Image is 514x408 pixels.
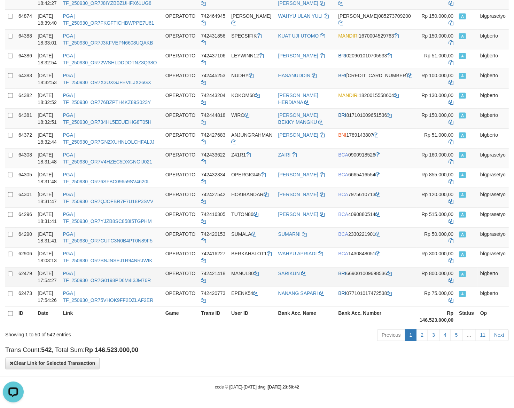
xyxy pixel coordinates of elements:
[85,347,138,354] strong: Rp 146.523.000,00
[228,168,275,188] td: OPERGIGI45
[63,112,151,125] a: PGA | TF_250930_OR734HL5EEUEIHG8T05H
[35,49,60,69] td: [DATE] 18:32:54
[421,251,453,257] span: Rp 300.000,00
[477,227,509,247] td: bfgprasetyo
[5,358,100,369] button: Clear Link for Selected Transaction
[335,9,416,29] td: 085273709200
[476,329,490,341] a: 11
[198,168,228,188] td: 742432334
[338,291,346,296] span: BRI
[459,33,466,39] span: Approved - Marked by bfgberto
[16,29,35,49] td: 64388
[5,329,209,338] div: Showing 1 to 50 of 542 entries
[424,291,453,296] span: Rp 75.000,00
[278,13,323,19] a: WAHYU ULAN YULI
[16,148,35,168] td: 64308
[477,168,509,188] td: bfgprasetyo
[335,208,416,227] td: 4090880514
[335,287,416,307] td: 077101017472538
[421,73,453,78] span: Rp 100.000,00
[477,267,509,287] td: bfgberto
[278,271,300,277] a: SARIKUN
[198,109,228,128] td: 742444818
[41,347,52,354] strong: 542
[338,192,348,197] span: BCA
[278,291,318,296] a: NANANG SAPARI
[35,188,60,208] td: [DATE] 18:31:47
[278,73,311,78] a: HASANUDDIN
[5,347,509,354] h4: Trans Count: , Total Sum:
[198,9,228,29] td: 742464945
[63,73,151,85] a: PGA | TF_250930_OR7X3UXGJFEVILJX26GX
[462,329,476,341] a: …
[335,307,416,327] th: Bank Acc. Number
[198,267,228,287] td: 742421418
[278,251,317,257] a: WAHYU APRIADI
[477,208,509,227] td: bfgprasetyo
[338,152,348,158] span: BCA
[338,13,378,19] span: [PERSON_NAME]
[278,132,318,138] a: [PERSON_NAME]
[163,168,198,188] td: OPERATOTO
[163,208,198,227] td: OPERATOTO
[421,33,453,39] span: Rp 150.000,00
[424,53,453,58] span: Rp 51.000,00
[60,307,162,327] th: Link
[477,9,509,29] td: bfgprasetyo
[163,267,198,287] td: OPERATOTO
[477,49,509,69] td: bfgberto
[163,287,198,307] td: OPERATOTO
[16,9,35,29] td: 64874
[163,188,198,208] td: OPERATOTO
[163,227,198,247] td: OPERATOTO
[335,168,416,188] td: 6665416554
[63,291,153,303] a: PGA | TF_250930_OR75VHOK9FF2DZLAF2ER
[163,148,198,168] td: OPERATOTO
[35,148,60,168] td: [DATE] 18:31:48
[459,73,466,79] span: Approved - Marked by bfgberto
[35,9,60,29] td: [DATE] 18:39:40
[377,329,405,341] a: Previous
[228,307,275,327] th: User ID
[490,329,509,341] a: Next
[228,9,275,29] td: [PERSON_NAME]
[338,211,348,217] span: BCA
[63,231,153,244] a: PGA | TF_250930_OR7CUFC3N0B4PT0N89F5
[335,29,416,49] td: 1670004529763
[35,267,60,287] td: [DATE] 17:54:27
[477,188,509,208] td: bfgprasetyo
[198,247,228,267] td: 742416227
[63,211,151,224] a: PGA | TF_250930_OR7YJZB8SC858I5TGPHM
[477,287,509,307] td: bfgberto
[421,93,453,98] span: Rp 130.000,00
[424,132,453,138] span: Rp 51.000,00
[198,227,228,247] td: 742420153
[35,208,60,227] td: [DATE] 18:31:41
[477,247,509,267] td: bfgprasetyo
[456,307,477,327] th: Status
[338,172,348,177] span: BCA
[421,112,453,118] span: Rp 150.000,00
[63,93,151,105] a: PGA | TF_250930_OR776BZPTH4KZ89S023Y
[228,227,275,247] td: SUMALA
[335,89,416,109] td: 1820015558604
[16,69,35,89] td: 64383
[278,53,318,58] a: [PERSON_NAME]
[278,93,318,105] a: [PERSON_NAME] HERDIANA
[63,13,154,26] a: PGA | TF_250930_OR7FKGFTICHBWPPE7U61
[477,69,509,89] td: bfgberto
[35,168,60,188] td: [DATE] 18:31:48
[477,89,509,109] td: bfgberto
[163,109,198,128] td: OPERATOTO
[459,271,466,277] span: Approved - Marked by bfgberto
[63,192,153,204] a: PGA | TF_250930_OR7QJOFBR7F7U18P3SVV
[3,3,24,24] button: Open LiveChat chat widget
[16,208,35,227] td: 64296
[338,251,348,257] span: BCA
[16,89,35,109] td: 64382
[459,152,466,158] span: Approved - Marked by bfgprasetyo
[338,271,346,277] span: BRI
[421,211,453,217] span: Rp 515.000,00
[338,93,359,98] span: MANDIRI
[198,29,228,49] td: 742431856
